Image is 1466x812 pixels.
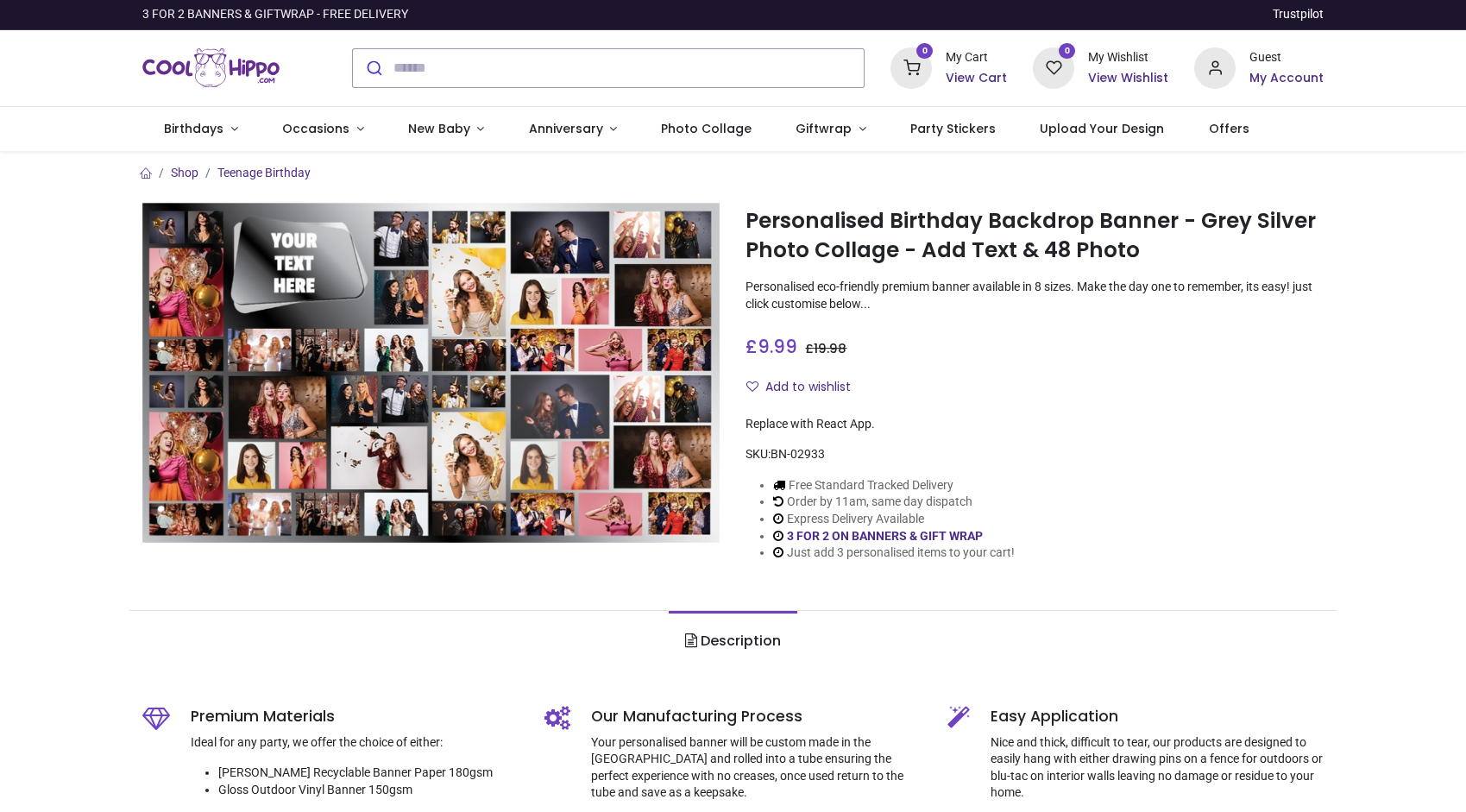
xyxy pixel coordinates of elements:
a: 3 FOR 2 ON BANNERS & GIFT WRAP [787,529,983,543]
div: Replace with React App. [746,416,1324,433]
a: Logo of Cool Hippo [142,44,280,92]
a: Shop [171,166,198,179]
span: 9.99 [758,334,797,359]
p: Ideal for any party, we offer the choice of either: [191,734,519,752]
span: BN-02933 [771,447,825,461]
a: 0 [890,60,932,73]
h5: Easy Application [991,706,1324,727]
span: 19.98 [814,340,846,357]
img: Cool Hippo [142,44,280,92]
span: Party Stickers [910,120,996,137]
p: Nice and thick, difficult to tear, our products are designed to easily hang with either drawing p... [991,734,1324,802]
div: My Wishlist [1088,49,1168,66]
div: 3 FOR 2 BANNERS & GIFTWRAP - FREE DELIVERY [142,6,408,23]
li: [PERSON_NAME] Recyclable Banner Paper 180gsm [218,765,519,782]
p: Personalised eco-friendly premium banner available in 8 sizes. Make the day one to remember, its ... [746,279,1324,312]
div: My Cart [946,49,1007,66]
li: Just add 3 personalised items to your cart! [773,544,1015,562]
span: Occasions [282,120,349,137]
button: Submit [353,49,393,87]
a: Description [669,611,797,671]
li: Free Standard Tracked Delivery [773,477,1015,494]
sup: 0 [916,43,933,60]
span: Photo Collage [661,120,752,137]
i: Add to wishlist [746,381,758,393]
span: Upload Your Design [1040,120,1164,137]
li: Gloss Outdoor Vinyl Banner 150gsm [218,782,519,799]
div: SKU: [746,446,1324,463]
a: Occasions [260,107,386,152]
a: View Cart [946,70,1007,87]
span: Giftwrap [796,120,852,137]
span: £ [746,334,797,359]
p: Your personalised banner will be custom made in the [GEOGRAPHIC_DATA] and rolled into a tube ensu... [591,734,922,802]
span: £ [805,340,846,357]
h5: Premium Materials [191,706,519,727]
span: New Baby [408,120,470,137]
h5: Our Manufacturing Process [591,706,922,727]
span: Offers [1209,120,1249,137]
a: Giftwrap [774,107,889,152]
a: New Baby [386,107,506,152]
div: Guest [1249,49,1324,66]
sup: 0 [1059,43,1075,60]
li: Express Delivery Available [773,511,1015,528]
button: Add to wishlistAdd to wishlist [746,373,865,402]
a: My Account [1249,70,1324,87]
span: Birthdays [164,120,223,137]
a: Anniversary [506,107,639,152]
img: Personalised Birthday Backdrop Banner - Grey Silver Photo Collage - Add Text & 48 Photo [142,203,720,543]
a: Trustpilot [1273,6,1324,23]
li: Order by 11am, same day dispatch [773,494,1015,511]
h1: Personalised Birthday Backdrop Banner - Grey Silver Photo Collage - Add Text & 48 Photo [746,206,1324,266]
span: Anniversary [529,120,603,137]
a: Teenage Birthday [217,166,311,179]
a: 0 [1033,60,1074,73]
a: View Wishlist [1088,70,1168,87]
a: Birthdays [142,107,261,152]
